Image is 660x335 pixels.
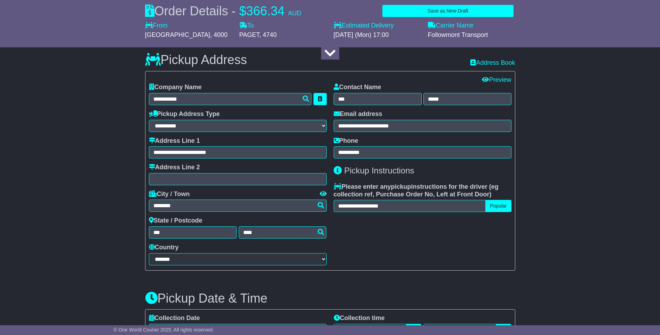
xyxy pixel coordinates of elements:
[149,84,202,91] label: Company Name
[239,4,246,18] span: $
[149,137,200,145] label: Address Line 1
[145,22,168,30] label: From
[149,164,200,171] label: Address Line 2
[259,31,277,38] span: , 4740
[391,183,411,190] span: pickup
[428,31,515,39] div: Followmont Transport
[334,137,358,145] label: Phone
[239,31,260,38] span: PAGET
[334,314,385,322] label: Collection time
[145,31,210,38] span: [GEOGRAPHIC_DATA]
[485,200,511,212] button: Popular
[334,84,381,91] label: Contact Name
[239,22,254,30] label: To
[334,183,511,198] label: Please enter any instructions for the driver ( )
[334,22,421,30] label: Estimated Delivery
[149,217,202,225] label: State / Postcode
[149,314,200,322] label: Collection Date
[149,244,179,251] label: Country
[334,183,499,198] span: eg collection ref, Purchase Order No, Left at Front Door
[210,31,228,38] span: , 4000
[145,53,247,67] h3: Pickup Address
[470,59,515,67] a: Address Book
[334,31,421,39] div: [DATE] (Mon) 17:00
[428,22,474,30] label: Carrier Name
[344,166,414,175] span: Pickup Instructions
[149,190,190,198] label: City / Town
[145,3,301,18] div: Order Details -
[334,110,382,118] label: Email address
[288,10,301,17] span: AUD
[145,291,515,305] h3: Pickup Date & Time
[482,76,511,83] a: Preview
[246,4,285,18] span: 366.34
[382,5,513,17] button: Save as New Draft
[149,110,220,118] label: Pickup Address Type
[113,327,214,333] span: © One World Courier 2025. All rights reserved.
